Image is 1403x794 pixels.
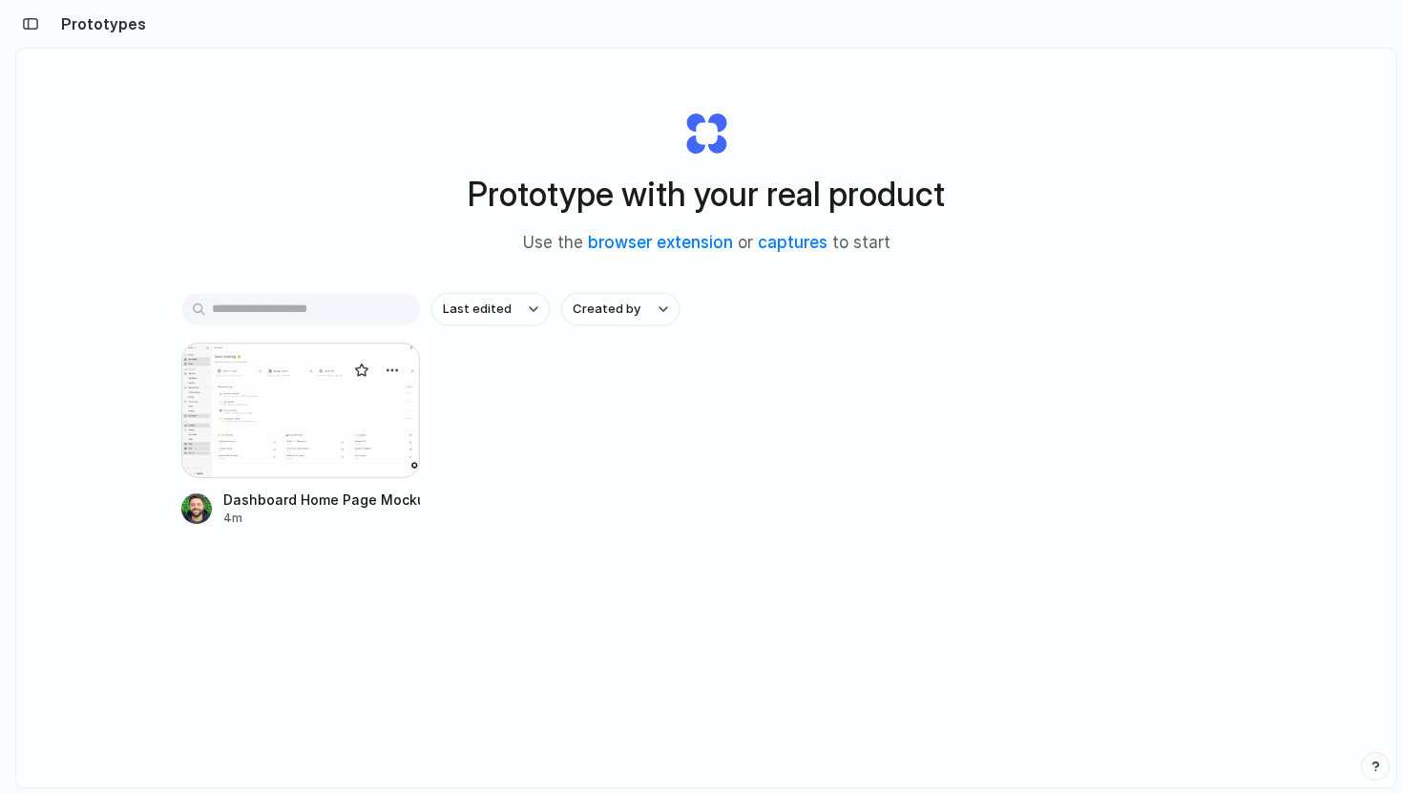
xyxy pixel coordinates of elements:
[573,300,640,319] span: Created by
[431,293,550,325] button: Last edited
[223,490,420,510] div: Dashboard Home Page Mockup
[223,510,420,527] div: 4m
[588,233,733,252] a: browser extension
[468,169,945,219] h1: Prototype with your real product
[758,233,827,252] a: captures
[561,293,680,325] button: Created by
[523,231,890,256] span: Use the or to start
[443,300,512,319] span: Last edited
[53,12,146,35] h2: Prototypes
[181,343,420,527] a: Dashboard Home Page MockupDashboard Home Page Mockup4m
